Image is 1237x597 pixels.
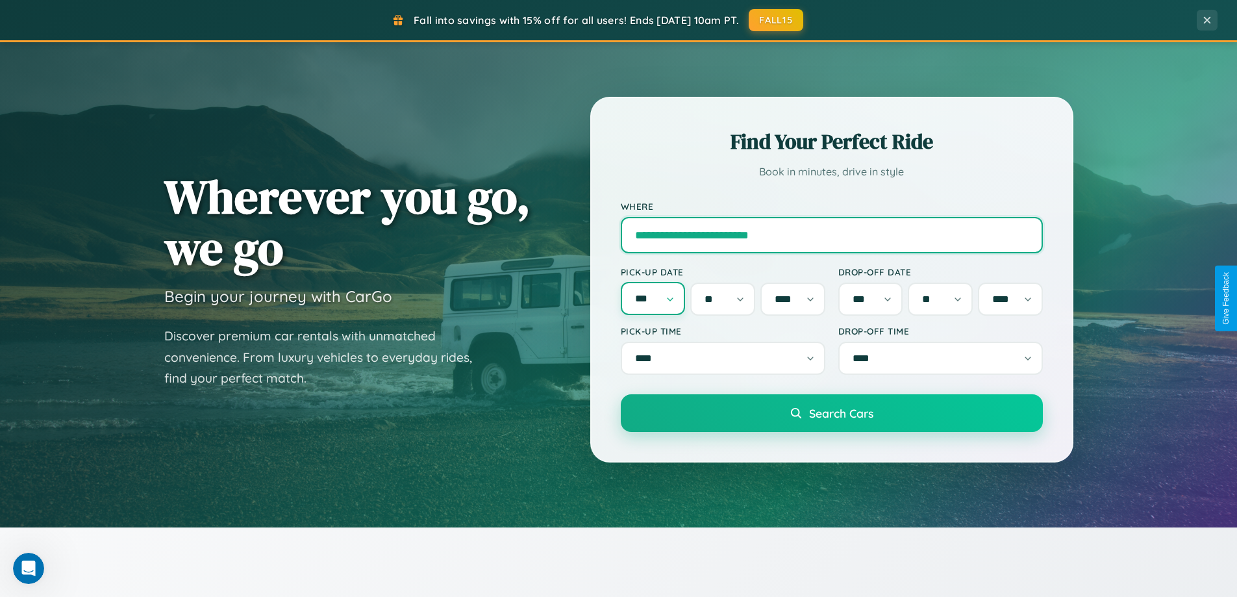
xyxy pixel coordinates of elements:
[621,394,1043,432] button: Search Cars
[621,127,1043,156] h2: Find Your Perfect Ride
[164,171,531,273] h1: Wherever you go, we go
[414,14,739,27] span: Fall into savings with 15% off for all users! Ends [DATE] 10am PT.
[621,325,825,337] label: Pick-up Time
[838,266,1043,277] label: Drop-off Date
[13,553,44,584] iframe: Intercom live chat
[621,162,1043,181] p: Book in minutes, drive in style
[164,325,489,389] p: Discover premium car rentals with unmatched convenience. From luxury vehicles to everyday rides, ...
[838,325,1043,337] label: Drop-off Time
[1221,272,1231,325] div: Give Feedback
[749,9,803,31] button: FALL15
[164,286,392,306] h3: Begin your journey with CarGo
[809,406,873,420] span: Search Cars
[621,266,825,277] label: Pick-up Date
[621,201,1043,212] label: Where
